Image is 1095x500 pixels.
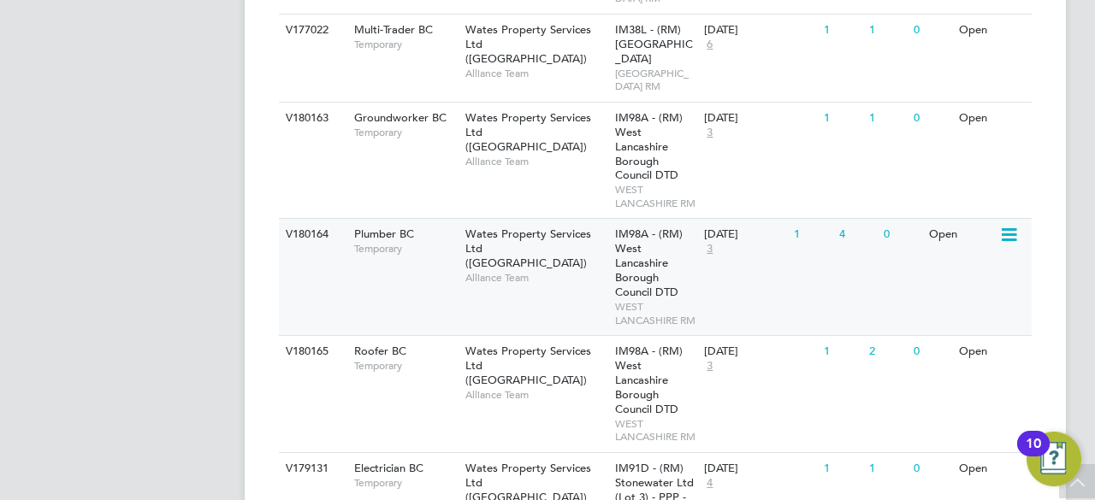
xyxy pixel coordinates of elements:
span: 6 [704,38,715,52]
span: 3 [704,242,715,256]
span: 3 [704,126,715,140]
div: Open [955,336,1029,368]
span: [GEOGRAPHIC_DATA] RM [615,67,696,93]
div: V180163 [281,103,341,134]
span: Multi-Trader BC [354,22,433,37]
div: 10 [1026,444,1041,466]
div: 1 [865,15,909,46]
span: IM38L - (RM) [GEOGRAPHIC_DATA] [615,22,693,66]
div: 1 [820,336,864,368]
span: Alliance Team [465,388,607,402]
div: 4 [835,219,879,250]
span: Alliance Team [465,271,607,285]
span: 3 [704,359,715,374]
div: Open [925,219,999,250]
div: [DATE] [704,344,815,359]
span: WEST LANCASHIRE RM [615,417,696,444]
span: Alliance Team [465,155,607,168]
div: 1 [790,219,834,250]
div: V180165 [281,336,341,368]
span: Temporary [354,242,457,256]
div: 0 [909,453,954,485]
div: V177022 [281,15,341,46]
span: Temporary [354,38,457,51]
span: Temporary [354,476,457,490]
span: Plumber BC [354,226,414,241]
div: 0 [879,219,924,250]
span: Wates Property Services Ltd ([GEOGRAPHIC_DATA]) [465,22,591,66]
div: 0 [909,336,954,368]
span: WEST LANCASHIRE RM [615,183,696,209]
div: 2 [865,336,909,368]
div: 0 [909,103,954,134]
span: Groundworker BC [354,110,447,125]
span: Roofer BC [354,344,406,358]
span: Electrician BC [354,461,423,475]
div: V179131 [281,453,341,485]
span: IM98A - (RM) West Lancashire Borough Council DTD [615,110,683,183]
span: Wates Property Services Ltd ([GEOGRAPHIC_DATA]) [465,110,591,154]
div: Open [955,15,1029,46]
span: Alliance Team [465,67,607,80]
span: IM98A - (RM) West Lancashire Borough Council DTD [615,226,683,299]
div: [DATE] [704,23,815,38]
span: 4 [704,476,715,491]
div: V180164 [281,219,341,250]
div: [DATE] [704,111,815,126]
div: 1 [865,453,909,485]
span: WEST LANCASHIRE RM [615,300,696,326]
div: [DATE] [704,462,815,476]
span: IM98A - (RM) West Lancashire Borough Council DTD [615,344,683,416]
div: Open [955,103,1029,134]
span: Wates Property Services Ltd ([GEOGRAPHIC_DATA]) [465,226,591,270]
div: 1 [865,103,909,134]
div: 1 [820,103,864,134]
div: 0 [909,15,954,46]
div: Open [955,453,1029,485]
span: Temporary [354,126,457,139]
div: 1 [820,15,864,46]
span: Wates Property Services Ltd ([GEOGRAPHIC_DATA]) [465,344,591,387]
div: [DATE] [704,227,785,242]
span: Temporary [354,359,457,373]
button: Open Resource Center, 10 new notifications [1027,432,1081,486]
div: 1 [820,453,864,485]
